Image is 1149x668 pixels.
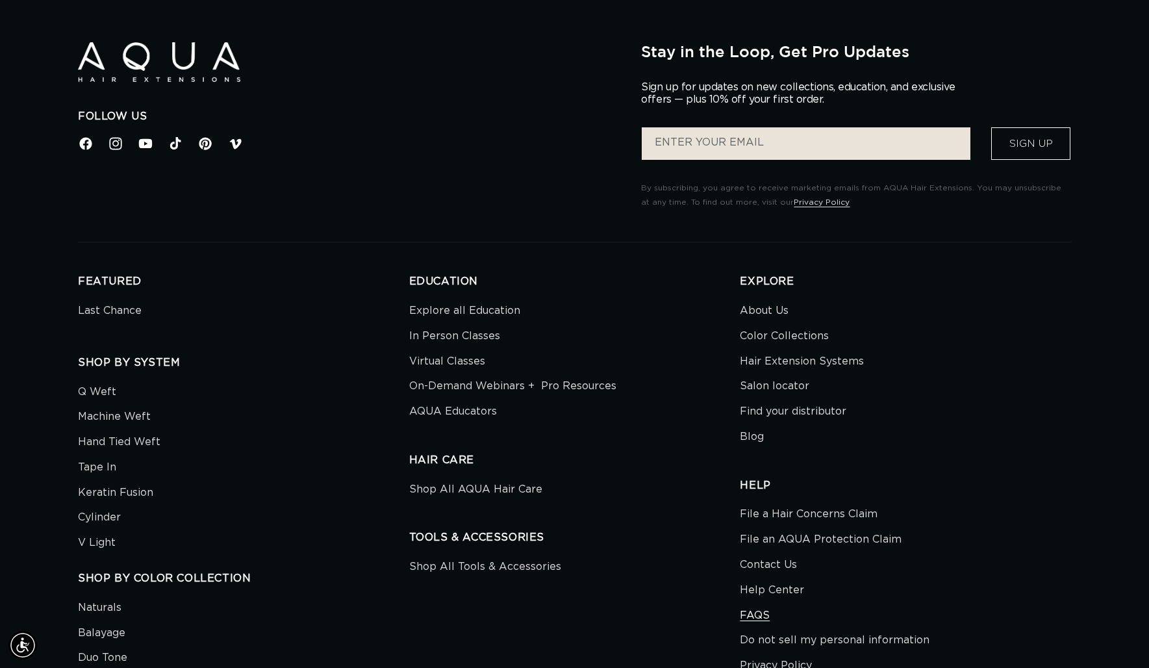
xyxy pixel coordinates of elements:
p: By subscribing, you agree to receive marketing emails from AQUA Hair Extensions. You may unsubscr... [641,181,1071,209]
a: Shop All Tools & Accessories [409,558,561,580]
a: Naturals [78,598,121,621]
a: Last Chance [78,302,142,324]
a: Tape In [78,455,116,480]
h2: Follow Us [78,110,622,123]
a: Virtual Classes [409,349,485,374]
a: AQUA Educators [409,399,497,424]
a: Color Collections [740,324,829,349]
a: Do not sell my personal information [740,628,929,653]
div: Accessibility Menu [8,631,37,660]
h2: Stay in the Loop, Get Pro Updates [641,42,1071,60]
a: Q Weft [78,383,116,405]
a: V Light [78,530,116,556]
a: Hand Tied Weft [78,430,160,455]
a: Privacy Policy [794,198,850,206]
h2: FEATURED [78,275,409,289]
p: Sign up for updates on new collections, education, and exclusive offers — plus 10% off your first... [641,81,966,106]
h2: TOOLS & ACCESSORIES [409,531,740,545]
a: File an AQUA Protection Claim [740,527,902,552]
input: ENTER YOUR EMAIL [642,127,970,160]
h2: EXPLORE [740,275,1071,289]
a: Find your distributor [740,399,846,424]
a: About Us [740,302,789,324]
a: Balayage [78,621,125,646]
h2: HAIR CARE [409,454,740,467]
a: On-Demand Webinars + Pro Resources [409,374,616,399]
a: Shop All AQUA Hair Care [409,480,542,502]
a: Hair Extension Systems [740,349,864,374]
a: Explore all Education [409,302,520,324]
a: Machine Weft [78,404,151,430]
a: Cylinder [78,505,121,530]
h2: HELP [740,479,1071,493]
h2: SHOP BY SYSTEM [78,356,409,370]
a: Contact Us [740,552,797,578]
img: Aqua Hair Extensions [78,42,240,82]
a: Keratin Fusion [78,480,153,506]
h2: SHOP BY COLOR COLLECTION [78,572,409,585]
a: Salon locator [740,374,809,399]
button: Sign Up [991,127,1070,160]
a: In Person Classes [409,324,500,349]
h2: EDUCATION [409,275,740,289]
a: FAQS [740,603,770,628]
a: File a Hair Concerns Claim [740,505,878,527]
iframe: Chat Widget [1084,606,1149,668]
a: Blog [740,424,764,450]
a: Help Center [740,578,804,603]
